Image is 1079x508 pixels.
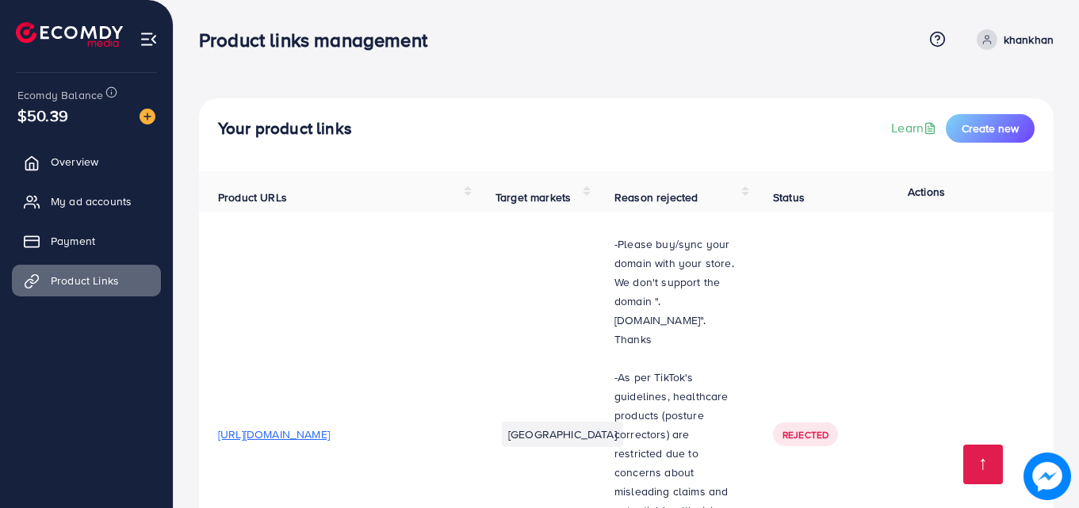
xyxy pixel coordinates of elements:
img: menu [140,30,158,48]
a: My ad accounts [12,185,161,217]
span: My ad accounts [51,193,132,209]
a: Payment [12,225,161,257]
h3: Product links management [199,29,440,52]
span: Target markets [495,189,571,205]
img: image [1024,453,1070,499]
span: Create new [962,120,1019,136]
span: $50.39 [17,104,68,127]
span: Actions [908,184,945,200]
span: Status [773,189,805,205]
span: -Please buy/sync your domain with your store. We don't support the domain ".[DOMAIN_NAME]". Thanks [614,236,734,347]
h4: Your product links [218,119,352,139]
span: Ecomdy Balance [17,87,103,103]
img: image [140,109,155,124]
a: khankhan [970,29,1054,50]
span: Overview [51,154,98,170]
a: Overview [12,146,161,178]
span: Reason rejected [614,189,698,205]
span: - [614,369,618,385]
a: Product Links [12,265,161,296]
span: Payment [51,233,95,249]
span: Rejected [782,428,828,441]
a: Learn [891,119,939,137]
p: khankhan [1004,30,1054,49]
span: [URL][DOMAIN_NAME] [218,426,330,442]
span: Product Links [51,273,119,288]
li: [GEOGRAPHIC_DATA] [502,422,623,447]
button: Create new [946,114,1035,143]
img: logo [16,22,123,47]
span: Product URLs [218,189,287,205]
